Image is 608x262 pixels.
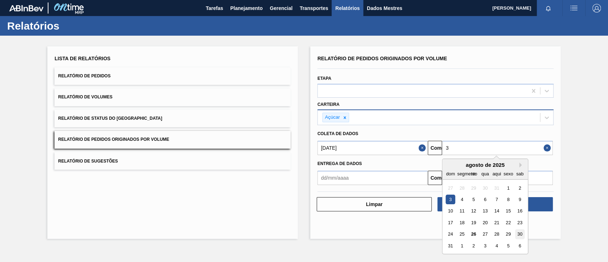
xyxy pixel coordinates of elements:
div: Escolha domingo, 3 de agosto de 2025 [446,195,455,204]
button: Comeu [428,171,442,185]
font: aqui [493,171,501,176]
button: Relatório de Pedidos Originados por Volume [54,131,291,148]
font: 19 [471,220,476,225]
font: Tarefas [206,5,223,11]
font: 14 [494,209,499,214]
div: Escolha segunda-feira, 25 de agosto de 2025 [457,230,467,239]
div: Escolha sábado, 23 de agosto de 2025 [515,218,525,227]
div: Escolha sexta-feira, 29 de agosto de 2025 [504,230,513,239]
div: Escolha terça-feira, 26 de agosto de 2025 [469,230,478,239]
font: ter [471,171,476,176]
div: Não disponível domingo, 27 de julho de 2025 [446,183,455,193]
div: Não disponível segunda-feira, 28 de julho de 2025 [457,183,467,193]
font: 2 [472,243,475,248]
font: Transportes [300,5,328,11]
font: Coleta de dados [317,131,358,136]
div: Não disponível quarta-feira, 30 de julho de 2025 [480,183,490,193]
font: 4 [461,197,463,202]
div: Escolha quinta-feira, 21 de agosto de 2025 [492,218,502,227]
div: Escolha sábado, 30 de agosto de 2025 [515,230,525,239]
button: Relatório de Pedidos [54,67,291,85]
div: Escolha domingo, 10 de agosto de 2025 [446,206,455,216]
font: sexo [504,171,513,176]
div: Escolha quarta-feira, 3 de setembro de 2025 [480,241,490,251]
img: TNhmsLtSVTkK8tSr43FrP2fwEKptu5GPRR3wAAAABJRU5ErkJggg== [9,5,43,11]
font: 5 [472,197,475,202]
font: 25 [459,232,464,237]
font: 12 [471,209,476,214]
div: Escolha quinta-feira, 4 de setembro de 2025 [492,241,502,251]
font: qua [482,171,489,176]
font: Etapa [317,76,331,81]
div: Escolha sexta-feira, 8 de agosto de 2025 [504,195,513,204]
div: Escolha domingo, 17 de agosto de 2025 [446,218,455,227]
div: Escolha quinta-feira, 14 de agosto de 2025 [492,206,502,216]
font: Relatório de Pedidos Originados por Volume [58,137,169,142]
div: Escolha sexta-feira, 5 de setembro de 2025 [504,241,513,251]
font: 21 [494,220,499,225]
font: 27 [483,232,488,237]
font: 30 [483,185,488,191]
div: mês 2025-08 [445,182,526,252]
font: 31 [448,243,453,248]
button: Download [437,197,552,211]
input: dd/mm/aaaa [317,171,428,185]
div: Escolha segunda-feira, 4 de agosto de 2025 [457,195,467,204]
button: Close [544,141,553,155]
font: 28 [459,185,464,191]
font: 28 [494,232,499,237]
font: Gerencial [270,5,292,11]
font: 26 [471,232,476,237]
font: 9 [519,197,521,202]
div: Escolha quinta-feira, 7 de agosto de 2025 [492,195,502,204]
button: Relatório de Sugestões [54,152,291,170]
font: Relatórios [7,20,59,32]
div: Escolha sábado, 16 de agosto de 2025 [515,206,525,216]
div: Escolha domingo, 24 de agosto de 2025 [446,230,455,239]
font: Lista de Relatórios [54,56,110,61]
font: Comeu [430,175,447,181]
font: 29 [506,232,511,237]
div: Escolha domingo, 31 de agosto de 2025 [446,241,455,251]
font: 17 [448,220,453,225]
font: 4 [495,243,498,248]
font: Relatório de Pedidos [58,73,110,78]
div: Escolha terça-feira, 2 de setembro de 2025 [469,241,478,251]
img: Sair [592,4,601,12]
div: Escolha sexta-feira, 22 de agosto de 2025 [504,218,513,227]
font: 7 [495,197,498,202]
font: 27 [448,185,453,191]
img: ações do usuário [570,4,578,12]
font: 29 [471,185,476,191]
font: 16 [518,209,523,214]
div: Escolha segunda-feira, 11 de agosto de 2025 [457,206,467,216]
font: Comeu [430,145,447,151]
font: 13 [483,209,488,214]
font: [PERSON_NAME] [492,5,531,11]
font: 1 [461,243,463,248]
font: 30 [518,232,523,237]
font: Carteira [317,102,339,107]
div: Escolha terça-feira, 19 de agosto de 2025 [469,218,478,227]
div: Não disponível quinta-feira, 31 de julho de 2025 [492,183,502,193]
div: Escolha quarta-feira, 20 de agosto de 2025 [480,218,490,227]
font: 31 [494,185,499,191]
font: segmento [457,171,477,176]
div: Escolha quarta-feira, 6 de agosto de 2025 [480,195,490,204]
button: Próximo mês [519,163,524,168]
font: 20 [483,220,488,225]
font: Açúcar [325,114,340,120]
font: 8 [507,197,510,202]
div: Escolha sábado, 6 de setembro de 2025 [515,241,525,251]
font: Planejamento [230,5,263,11]
font: Relatório de Sugestões [58,158,118,163]
font: dom [446,171,455,176]
div: Escolha sexta-feira, 1 de agosto de 2025 [504,183,513,193]
div: Escolha quinta-feira, 28 de agosto de 2025 [492,230,502,239]
font: Relatórios [335,5,359,11]
div: Escolha quarta-feira, 13 de agosto de 2025 [480,206,490,216]
font: Dados Mestres [367,5,402,11]
font: 3 [449,197,452,202]
font: 18 [459,220,464,225]
button: Relatório de Volumes [54,88,291,106]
